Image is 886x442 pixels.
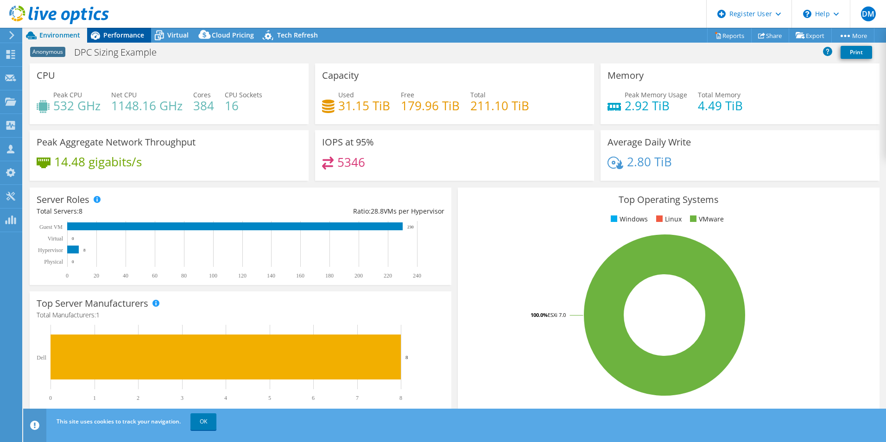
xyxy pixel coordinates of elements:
a: OK [190,413,216,430]
a: Print [841,46,872,59]
div: Ratio: VMs per Hypervisor [240,206,444,216]
h4: Total Manufacturers: [37,310,444,320]
span: 1 [96,310,100,319]
text: 0 [66,272,69,279]
h3: IOPS at 95% [322,137,374,147]
h3: Memory [608,70,644,81]
span: CPU Sockets [225,90,262,99]
text: 0 [72,236,74,241]
h3: Capacity [322,70,359,81]
h4: 2.80 TiB [627,157,672,167]
h4: 31.15 TiB [338,101,390,111]
text: 100 [209,272,217,279]
span: Cores [193,90,211,99]
text: 8 [405,354,408,360]
span: Peak Memory Usage [625,90,687,99]
text: 220 [384,272,392,279]
h4: 14.48 gigabits/s [54,157,142,167]
h4: 211.10 TiB [470,101,529,111]
text: 1 [93,395,96,401]
span: Total Memory [698,90,740,99]
span: Cloud Pricing [212,31,254,39]
text: 4 [224,395,227,401]
span: Peak CPU [53,90,82,99]
text: 120 [238,272,247,279]
text: 0 [49,395,52,401]
h4: 4.49 TiB [698,101,743,111]
text: 8 [399,395,402,401]
a: Reports [707,28,752,43]
h3: Peak Aggregate Network Throughput [37,137,196,147]
text: 80 [181,272,187,279]
text: 60 [152,272,158,279]
h3: Top Server Manufacturers [37,298,148,309]
text: 180 [325,272,334,279]
h4: 2.92 TiB [625,101,687,111]
text: 200 [354,272,363,279]
h4: 384 [193,101,214,111]
text: 2 [137,395,139,401]
span: Used [338,90,354,99]
text: 140 [267,272,275,279]
h3: CPU [37,70,55,81]
text: 6 [312,395,315,401]
h3: Server Roles [37,195,89,205]
span: Tech Refresh [277,31,318,39]
span: Total [470,90,486,99]
h3: Average Daily Write [608,137,691,147]
text: Dell [37,354,46,361]
text: Virtual [48,235,63,242]
a: Export [789,28,832,43]
span: This site uses cookies to track your navigation. [57,417,181,425]
text: 20 [94,272,99,279]
text: 230 [407,225,414,229]
li: VMware [688,214,724,224]
span: Virtual [167,31,189,39]
span: Net CPU [111,90,137,99]
tspan: 100.0% [531,311,548,318]
span: Performance [103,31,144,39]
span: Anonymous [30,47,65,57]
text: 3 [181,395,184,401]
h4: 532 GHz [53,101,101,111]
tspan: ESXi 7.0 [548,311,566,318]
text: 8 [83,248,86,253]
text: Hypervisor [38,247,63,253]
text: 0 [72,259,74,264]
h3: Top Operating Systems [465,195,873,205]
text: Physical [44,259,63,265]
span: DM [861,6,876,21]
text: Guest VM [39,224,63,230]
div: Total Servers: [37,206,240,216]
h1: DPC Sizing Example [70,47,171,57]
a: Share [751,28,789,43]
h4: 16 [225,101,262,111]
text: 160 [296,272,304,279]
span: 28.8 [371,207,384,215]
text: 5 [268,395,271,401]
a: More [831,28,874,43]
span: Free [401,90,414,99]
li: Linux [654,214,682,224]
li: Windows [608,214,648,224]
svg: \n [803,10,811,18]
span: Environment [39,31,80,39]
text: 7 [356,395,359,401]
h4: 179.96 TiB [401,101,460,111]
text: 40 [123,272,128,279]
span: 8 [79,207,82,215]
text: 240 [413,272,421,279]
h4: 1148.16 GHz [111,101,183,111]
h4: 5346 [337,157,365,167]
